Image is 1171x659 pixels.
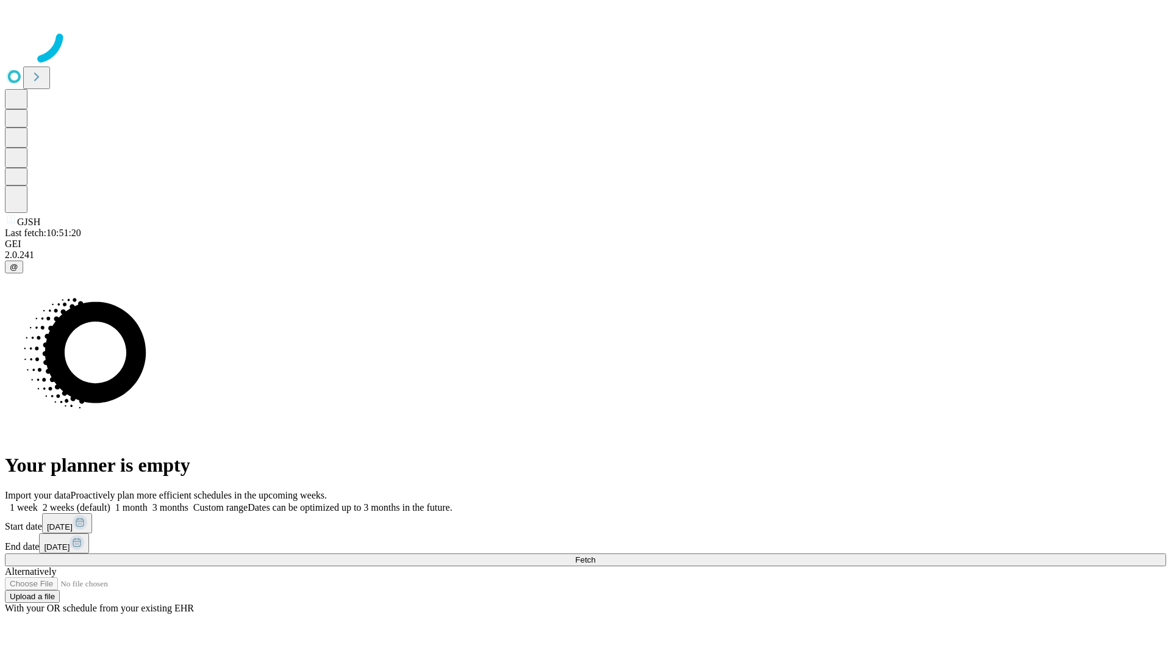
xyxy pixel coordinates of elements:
[5,553,1166,566] button: Fetch
[44,542,70,552] span: [DATE]
[115,502,148,513] span: 1 month
[5,454,1166,477] h1: Your planner is empty
[5,490,71,500] span: Import your data
[10,262,18,272] span: @
[152,502,188,513] span: 3 months
[5,533,1166,553] div: End date
[10,502,38,513] span: 1 week
[5,590,60,603] button: Upload a file
[5,239,1166,250] div: GEI
[575,555,595,564] span: Fetch
[193,502,248,513] span: Custom range
[39,533,89,553] button: [DATE]
[43,502,110,513] span: 2 weeks (default)
[5,228,81,238] span: Last fetch: 10:51:20
[5,603,194,613] span: With your OR schedule from your existing EHR
[5,513,1166,533] div: Start date
[17,217,40,227] span: GJSH
[5,261,23,273] button: @
[47,522,73,531] span: [DATE]
[42,513,92,533] button: [DATE]
[5,250,1166,261] div: 2.0.241
[248,502,452,513] span: Dates can be optimized up to 3 months in the future.
[5,566,56,577] span: Alternatively
[71,490,327,500] span: Proactively plan more efficient schedules in the upcoming weeks.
